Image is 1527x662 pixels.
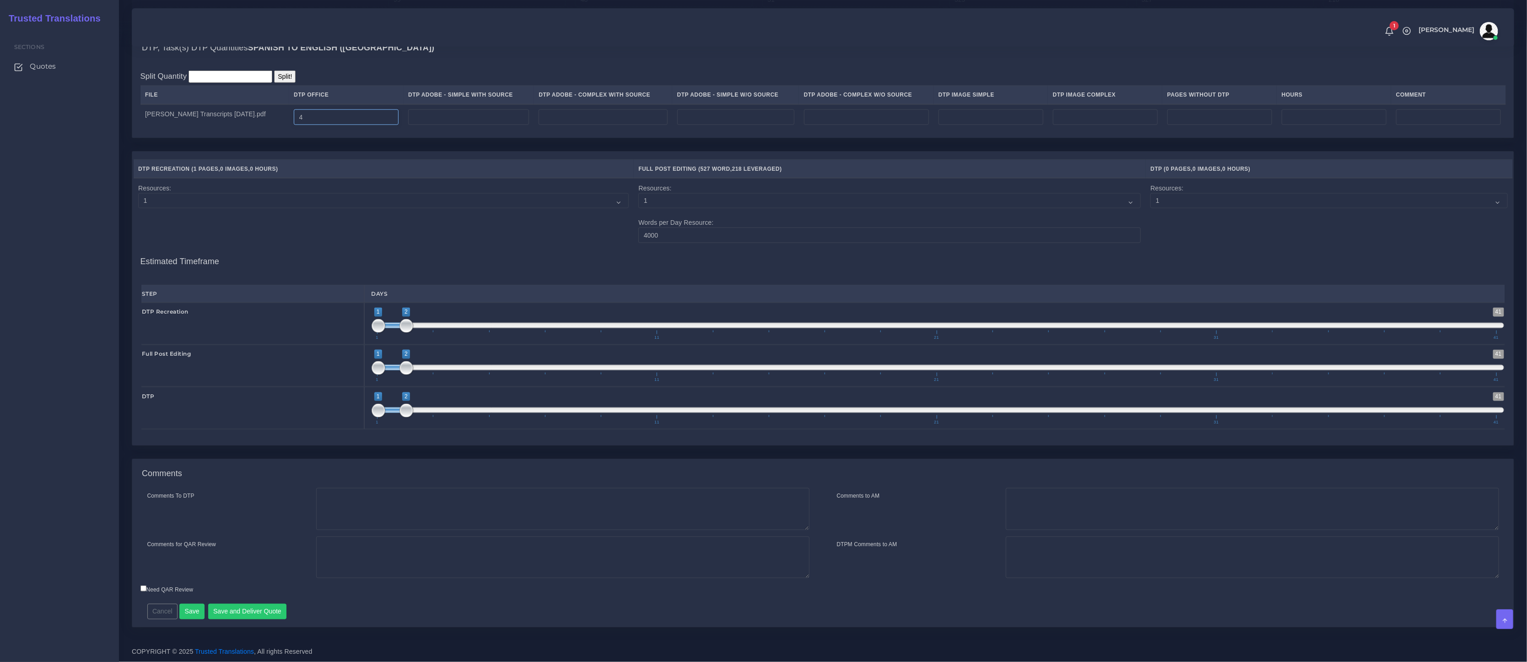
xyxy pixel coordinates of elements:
span: 2 [402,350,410,358]
span: 41 [1493,350,1504,358]
th: DTP Recreation ( , , ) [134,160,634,179]
td: Resources: Words per Day Resource: [634,178,1146,248]
span: 1 [374,350,382,358]
span: 41 [1493,392,1504,401]
a: Trusted Translations [195,648,254,656]
span: 1 Pages [194,166,219,172]
th: Full Post Editing ( , ) [634,160,1146,179]
span: 11 [653,420,661,424]
span: 21 [933,420,940,424]
span: 21 [933,378,940,382]
td: [PERSON_NAME] Transcripts [DATE].pdf [140,104,289,130]
span: COPYRIGHT © 2025 [132,647,313,657]
th: DTP Image Simple [933,86,1048,104]
label: DTPM Comments to AM [837,540,897,548]
h4: Comments [142,469,182,479]
span: 1 [1390,21,1399,30]
th: DTP Adobe - Simple With Source [404,86,534,104]
span: 1 [374,336,380,340]
input: Split! [274,71,296,83]
span: 2 [402,392,410,401]
th: DTP Adobe - Complex W/O Source [799,86,933,104]
span: 527 Word [701,166,730,172]
span: 41 [1492,420,1500,424]
th: Pages Without DTP [1162,86,1277,104]
span: 218 Leveraged [732,166,780,172]
img: avatar [1480,22,1498,40]
th: DTP Image Complex [1048,86,1162,104]
label: Split Quantity [140,71,187,82]
th: DTP Adobe - Complex With Source [534,86,672,104]
b: Spanish TO English ([GEOGRAPHIC_DATA]) [248,43,435,52]
h2: Trusted Translations [2,13,101,24]
strong: Step [142,290,157,297]
th: Hours [1277,86,1391,104]
span: 41 [1492,336,1500,340]
th: DTP ( , , ) [1146,160,1513,179]
span: 0 Images [1192,166,1220,172]
button: Save [179,604,205,619]
span: 1 [374,392,382,401]
a: Trusted Translations [2,11,101,26]
strong: Days [372,290,388,297]
span: 0 Images [220,166,248,172]
span: 2 [402,308,410,316]
button: Cancel [147,604,178,619]
td: Resources: [134,178,634,248]
span: 1 [374,420,380,424]
div: DTP, Task(s) DTP QuantitiesSpanish TO English ([GEOGRAPHIC_DATA]) [132,33,1514,63]
strong: DTP Recreation [142,308,189,315]
span: 31 [1213,420,1220,424]
label: Comments To DTP [147,492,194,500]
input: Need QAR Review [140,586,146,591]
label: Need QAR Review [140,586,194,594]
h4: Estimated Timeframe [140,248,1506,267]
span: 0 Hours [250,166,276,172]
h4: DTP, Task(s) DTP Quantities [142,43,434,53]
a: Cancel [147,608,178,615]
span: 0 Hours [1223,166,1249,172]
span: 41 [1492,378,1500,382]
span: 1 [374,308,382,316]
span: 1 [374,378,380,382]
label: Comments to AM [837,492,880,500]
th: DTP Office [289,86,404,104]
span: Quotes [30,61,56,71]
div: DTP, Task(s) DTP QuantitiesSpanish TO English ([GEOGRAPHIC_DATA]) [132,63,1514,138]
a: Quotes [7,57,112,76]
strong: DTP [142,393,155,400]
span: , All rights Reserved [254,647,312,657]
span: 31 [1213,378,1220,382]
span: 21 [933,336,940,340]
label: Comments for QAR Review [147,540,216,548]
span: 0 Pages [1166,166,1191,172]
td: Resources: [1146,178,1513,248]
strong: Full Post Editing [142,350,191,357]
span: 31 [1213,336,1220,340]
span: 41 [1493,308,1504,316]
span: 11 [653,378,661,382]
span: 11 [653,336,661,340]
th: File [140,86,289,104]
th: Comment [1391,86,1505,104]
span: Sections [14,43,44,50]
a: [PERSON_NAME]avatar [1414,22,1501,40]
span: [PERSON_NAME] [1419,27,1475,33]
th: DTP Adobe - Simple W/O Source [672,86,799,104]
a: 1 [1381,26,1398,36]
button: Save and Deliver Quote [208,604,287,619]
